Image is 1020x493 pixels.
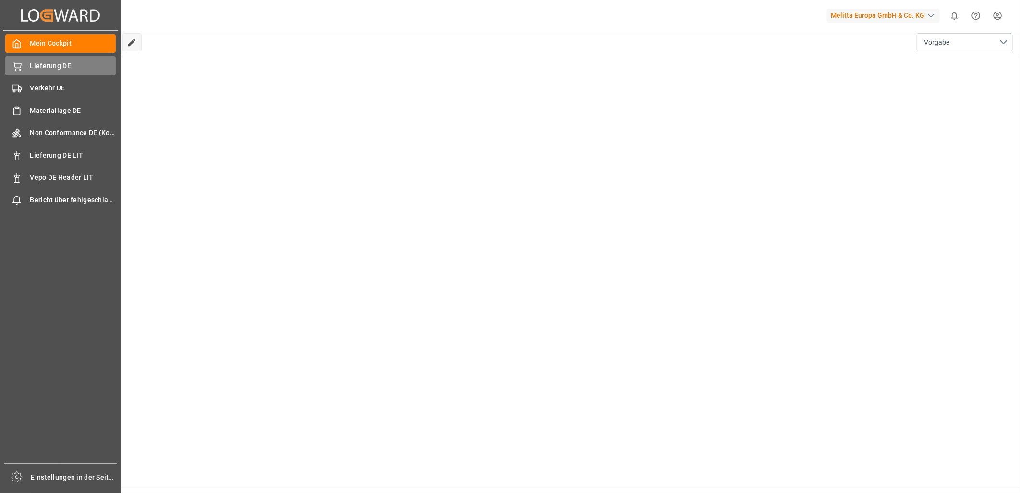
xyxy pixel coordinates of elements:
a: Lieferung DE LIT [5,146,116,164]
a: Mein Cockpit [5,34,116,53]
button: Hilfe-Center [965,5,987,26]
span: Materiallage DE [30,106,116,116]
span: Mein Cockpit [30,38,116,49]
font: Melitta Europa GmbH & Co. KG [831,11,924,21]
span: Non Conformance DE (Kopf) [30,128,116,138]
span: Einstellungen in der Seitenleiste [31,472,117,482]
span: Vorgabe [924,37,949,48]
span: Bericht über fehlgeschlagene Bestellung [30,195,116,205]
button: 0 neue Benachrichtigungen anzeigen [944,5,965,26]
span: Vepo DE Header LIT [30,173,116,183]
span: Lieferung DE [30,61,116,71]
span: Lieferung DE LIT [30,150,116,160]
a: Verkehr DE [5,79,116,98]
span: Verkehr DE [30,83,116,93]
button: Menü öffnen [917,33,1013,51]
a: Materiallage DE [5,101,116,120]
a: Lieferung DE [5,56,116,75]
a: Non Conformance DE (Kopf) [5,123,116,142]
a: Vepo DE Header LIT [5,168,116,187]
a: Bericht über fehlgeschlagene Bestellung [5,190,116,209]
button: Melitta Europa GmbH & Co. KG [827,6,944,25]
